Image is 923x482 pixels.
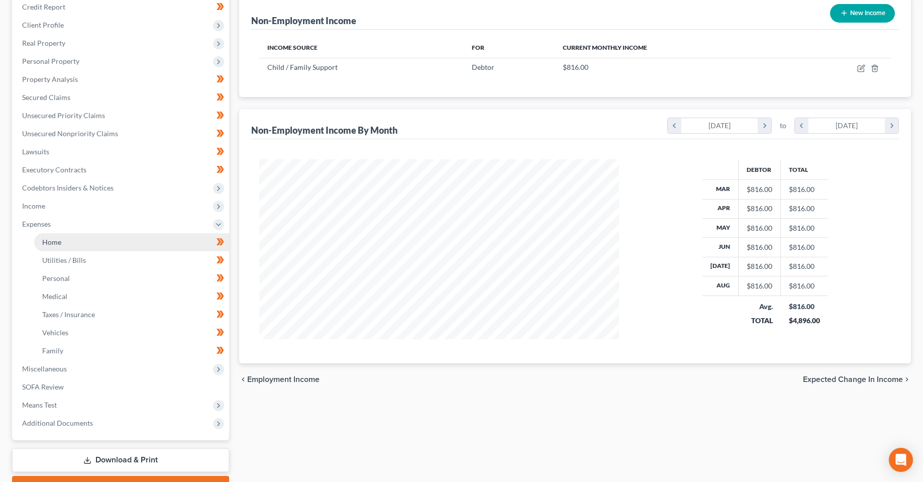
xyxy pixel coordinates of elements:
[702,257,739,276] th: [DATE]
[747,223,772,233] div: $816.00
[22,382,64,391] span: SOFA Review
[239,375,320,383] button: chevron_left Employment Income
[14,161,229,179] a: Executory Contracts
[472,63,494,71] span: Debtor
[42,328,68,337] span: Vehicles
[781,180,828,199] td: $816.00
[22,93,70,102] span: Secured Claims
[34,306,229,324] a: Taxes / Insurance
[34,233,229,251] a: Home
[14,378,229,396] a: SOFA Review
[42,292,67,301] span: Medical
[42,346,63,355] span: Family
[22,111,105,120] span: Unsecured Priority Claims
[14,143,229,161] a: Lawsuits
[14,70,229,88] a: Property Analysis
[42,256,86,264] span: Utilities / Bills
[702,218,739,237] th: May
[22,183,114,192] span: Codebtors Insiders & Notices
[702,199,739,218] th: Apr
[42,310,95,319] span: Taxes / Insurance
[747,316,773,326] div: TOTAL
[34,269,229,287] a: Personal
[267,44,318,51] span: Income Source
[681,118,758,133] div: [DATE]
[247,375,320,383] span: Employment Income
[781,218,828,237] td: $816.00
[22,220,51,228] span: Expenses
[803,375,911,383] button: Expected Change in Income chevron_right
[22,3,65,11] span: Credit Report
[22,39,65,47] span: Real Property
[747,242,772,252] div: $816.00
[22,165,86,174] span: Executory Contracts
[22,57,79,65] span: Personal Property
[747,184,772,195] div: $816.00
[758,118,771,133] i: chevron_right
[22,419,93,427] span: Additional Documents
[563,63,588,71] span: $816.00
[781,159,828,179] th: Total
[747,204,772,214] div: $816.00
[747,261,772,271] div: $816.00
[34,251,229,269] a: Utilities / Bills
[781,257,828,276] td: $816.00
[903,375,911,383] i: chevron_right
[14,88,229,107] a: Secured Claims
[702,180,739,199] th: Mar
[702,238,739,257] th: Jun
[22,75,78,83] span: Property Analysis
[251,15,356,27] div: Non-Employment Income
[22,401,57,409] span: Means Test
[472,44,484,51] span: For
[668,118,681,133] i: chevron_left
[795,118,808,133] i: chevron_left
[22,129,118,138] span: Unsecured Nonpriority Claims
[781,199,828,218] td: $816.00
[702,276,739,296] th: Aug
[747,302,773,312] div: Avg.
[808,118,885,133] div: [DATE]
[14,125,229,143] a: Unsecured Nonpriority Claims
[789,316,820,326] div: $4,896.00
[12,448,229,472] a: Download & Print
[885,118,898,133] i: chevron_right
[14,107,229,125] a: Unsecured Priority Claims
[239,375,247,383] i: chevron_left
[42,238,61,246] span: Home
[22,21,64,29] span: Client Profile
[889,448,913,472] div: Open Intercom Messenger
[22,147,49,156] span: Lawsuits
[789,302,820,312] div: $816.00
[267,63,338,71] span: Child / Family Support
[563,44,647,51] span: Current Monthly Income
[803,375,903,383] span: Expected Change in Income
[251,124,397,136] div: Non-Employment Income By Month
[781,238,828,257] td: $816.00
[780,121,786,131] span: to
[34,287,229,306] a: Medical
[34,324,229,342] a: Vehicles
[42,274,70,282] span: Personal
[739,159,781,179] th: Debtor
[22,364,67,373] span: Miscellaneous
[34,342,229,360] a: Family
[781,276,828,296] td: $816.00
[830,4,895,23] button: New Income
[747,281,772,291] div: $816.00
[22,202,45,210] span: Income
